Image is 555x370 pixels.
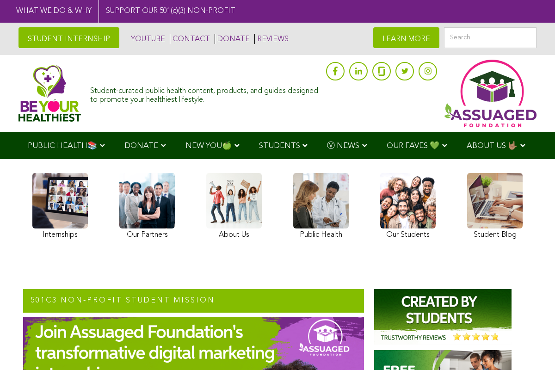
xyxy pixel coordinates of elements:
[327,142,359,150] span: Ⓥ NEWS
[185,142,232,150] span: NEW YOU🍏
[18,27,119,48] a: STUDENT INTERNSHIP
[90,82,321,105] div: Student-curated public health content, products, and guides designed to promote your healthiest l...
[378,67,385,76] img: glassdoor
[259,142,300,150] span: STUDENTS
[129,34,165,44] a: YOUTUBE
[28,142,97,150] span: PUBLIC HEALTH📚
[215,34,250,44] a: DONATE
[14,132,541,159] div: Navigation Menu
[444,60,536,127] img: Assuaged App
[387,142,439,150] span: OUR FAVES 💚
[254,34,289,44] a: REVIEWS
[374,289,512,345] img: Assuaged-Foundation-Student-Internship-Opportunity-Reviews-Mission-GIPHY-2
[467,142,518,150] span: ABOUT US 🤟🏽
[23,289,364,313] h2: 501c3 NON-PROFIT STUDENT MISSION
[509,326,555,370] iframe: Chat Widget
[170,34,210,44] a: CONTACT
[373,27,439,48] a: LEARN MORE
[444,27,536,48] input: Search
[124,142,158,150] span: DONATE
[18,65,81,122] img: Assuaged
